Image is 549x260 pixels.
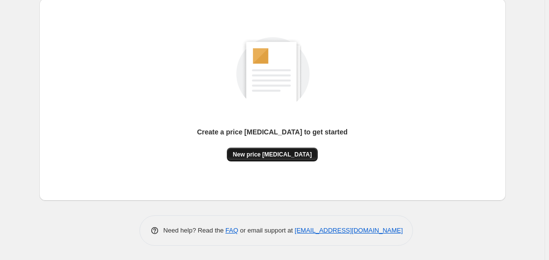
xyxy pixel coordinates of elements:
[197,127,348,137] p: Create a price [MEDICAL_DATA] to get started
[238,227,295,234] span: or email support at
[233,151,312,158] span: New price [MEDICAL_DATA]
[164,227,226,234] span: Need help? Read the
[227,148,318,161] button: New price [MEDICAL_DATA]
[225,227,238,234] a: FAQ
[295,227,403,234] a: [EMAIL_ADDRESS][DOMAIN_NAME]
